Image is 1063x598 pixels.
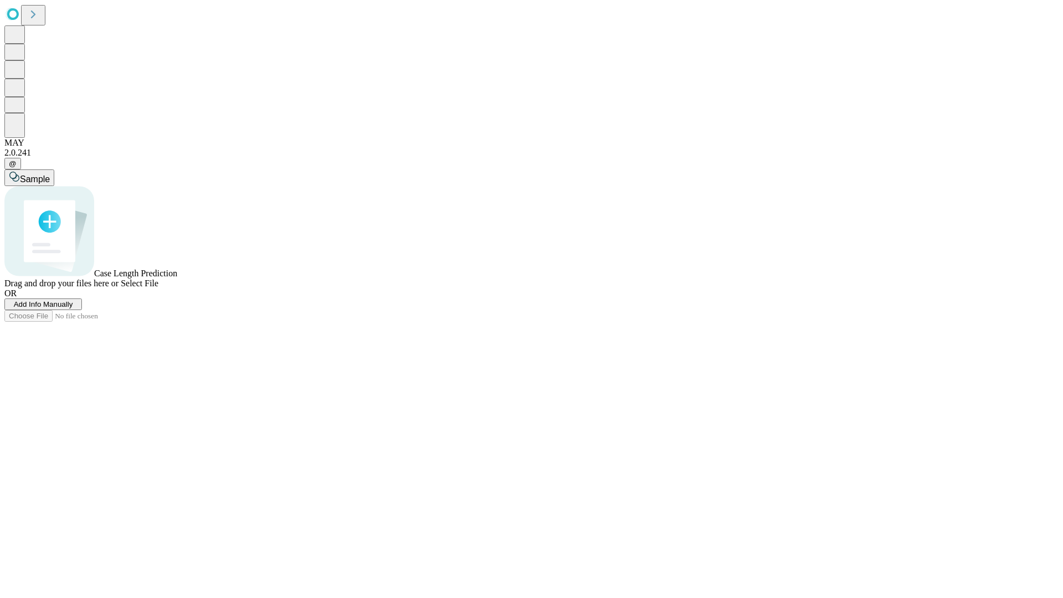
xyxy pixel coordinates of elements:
div: MAY [4,138,1059,148]
span: Drag and drop your files here or [4,279,118,288]
button: Sample [4,169,54,186]
span: OR [4,288,17,298]
span: Add Info Manually [14,300,73,308]
span: Select File [121,279,158,288]
button: @ [4,158,21,169]
button: Add Info Manually [4,298,82,310]
span: Case Length Prediction [94,269,177,278]
span: Sample [20,174,50,184]
div: 2.0.241 [4,148,1059,158]
span: @ [9,159,17,168]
